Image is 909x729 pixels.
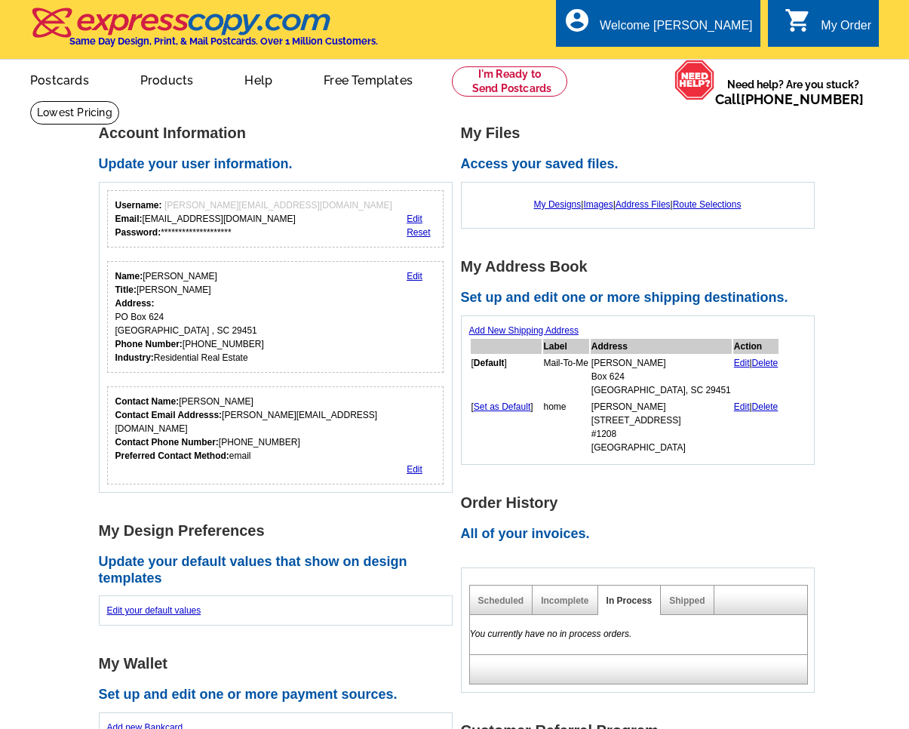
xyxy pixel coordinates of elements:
a: Shipped [669,595,705,606]
a: Set as Default [474,401,530,412]
a: Edit [407,464,422,475]
div: Who should we contact regarding order issues? [107,386,444,484]
a: Free Templates [299,61,437,97]
h1: My Design Preferences [99,523,461,539]
strong: Address: [115,298,155,309]
h1: Account Information [99,125,461,141]
h2: Update your default values that show on design templates [99,554,461,586]
td: [PERSON_NAME] Box 624 [GEOGRAPHIC_DATA], SC 29451 [591,355,732,398]
h2: Set up and edit one or more shipping destinations. [461,290,823,306]
a: Delete [752,401,778,412]
div: Welcome [PERSON_NAME] [600,19,752,40]
div: [PERSON_NAME] [PERSON_NAME][EMAIL_ADDRESS][DOMAIN_NAME] [PHONE_NUMBER] email [115,395,436,463]
td: [ ] [471,399,542,455]
strong: Username: [115,200,162,211]
strong: Email: [115,214,143,224]
a: Edit [407,271,422,281]
a: Postcards [6,61,113,97]
h2: All of your invoices. [461,526,823,543]
a: Address Files [616,199,671,210]
h1: Order History [461,495,823,511]
td: | [733,355,779,398]
th: Action [733,339,779,354]
i: shopping_cart [785,7,812,34]
strong: Name: [115,271,143,281]
a: shopping_cart My Order [785,17,871,35]
a: Images [583,199,613,210]
a: Reset [407,227,430,238]
a: Delete [752,358,778,368]
h2: Set up and edit one or more payment sources. [99,687,461,703]
a: Scheduled [478,595,524,606]
a: Incomplete [541,595,588,606]
a: Add New Shipping Address [469,325,579,336]
strong: Phone Number: [115,339,183,349]
strong: Title: [115,285,137,295]
img: help [674,60,715,100]
td: [ ] [471,355,542,398]
td: | [733,399,779,455]
strong: Contact Phone Number: [115,437,219,448]
div: Your personal details. [107,261,444,373]
a: Edit [407,214,422,224]
a: Products [116,61,218,97]
strong: Contact Name: [115,396,180,407]
a: Edit [734,401,750,412]
h2: Update your user information. [99,156,461,173]
div: Your login information. [107,190,444,248]
a: In Process [607,595,653,606]
a: Help [220,61,296,97]
i: account_circle [564,7,591,34]
strong: Industry: [115,352,154,363]
span: [PERSON_NAME][EMAIL_ADDRESS][DOMAIN_NAME] [164,200,392,211]
td: home [543,399,589,455]
h1: My Wallet [99,656,461,672]
a: Same Day Design, Print, & Mail Postcards. Over 1 Million Customers. [30,18,378,47]
div: [PERSON_NAME] [PERSON_NAME] PO Box 624 [GEOGRAPHIC_DATA] , SC 29451 [PHONE_NUMBER] Residential Re... [115,269,264,364]
a: My Designs [534,199,582,210]
em: You currently have no in process orders. [470,629,632,639]
h4: Same Day Design, Print, & Mail Postcards. Over 1 Million Customers. [69,35,378,47]
div: My Order [821,19,871,40]
span: Call [715,91,864,107]
div: | | | [469,190,806,219]
strong: Preferred Contact Method: [115,451,229,461]
th: Label [543,339,589,354]
strong: Password: [115,227,161,238]
td: [PERSON_NAME] [STREET_ADDRESS] #1208 [GEOGRAPHIC_DATA] [591,399,732,455]
span: Need help? Are you stuck? [715,77,871,107]
h2: Access your saved files. [461,156,823,173]
h1: My Files [461,125,823,141]
h1: My Address Book [461,259,823,275]
th: Address [591,339,732,354]
a: Route Selections [673,199,742,210]
a: Edit [734,358,750,368]
a: [PHONE_NUMBER] [741,91,864,107]
strong: Contact Email Addresss: [115,410,223,420]
td: Mail-To-Me [543,355,589,398]
a: Edit your default values [107,605,201,616]
b: Default [474,358,505,368]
